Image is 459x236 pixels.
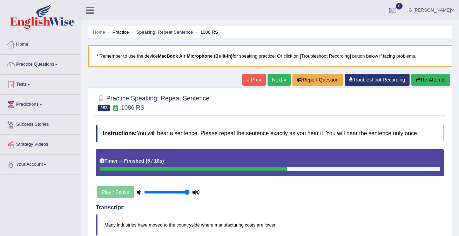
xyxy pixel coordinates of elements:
[411,74,450,86] button: Re-Attempt
[0,95,80,112] a: Predictions
[0,115,80,132] a: Success Stories
[268,74,291,86] a: Next »
[100,158,164,164] h5: Timer —
[345,74,410,86] a: Troubleshoot Recording
[88,45,452,67] blockquote: * Remember to use the device for speaking practice. Or click on [Troubleshoot Recording] button b...
[136,29,193,35] a: Speaking: Repeat Sentence
[96,204,444,211] h4: Transcript:
[0,135,80,152] a: Strategy Videos
[98,105,110,111] span: 193
[162,158,164,164] b: )
[292,74,343,86] button: Report Question
[147,158,162,164] b: 5 / 10s
[124,158,144,164] b: Finished
[146,158,147,164] b: (
[103,130,137,136] b: Instructions:
[96,125,444,142] h4: You will hear a sentence. Please repeat the sentence exactly as you hear it. You will hear the se...
[96,214,444,236] blockquote: Many industries have moved to the countryside where manufacturing costs are lower.
[0,75,80,92] a: Tests
[0,55,80,72] a: Practice Questions
[0,155,80,172] a: Your Account
[96,93,209,111] h2: Practice Speaking: Repeat Sentence
[158,53,232,59] b: MacBook Air Microphone (Built-in)
[0,35,80,52] a: Home
[121,104,144,111] small: 1086 RS
[242,74,265,86] a: « Prev
[106,29,129,35] li: Practice
[194,29,218,35] li: 1086 RS
[396,3,403,9] span: 0
[112,105,119,111] small: Exam occurring question
[93,29,105,35] a: Home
